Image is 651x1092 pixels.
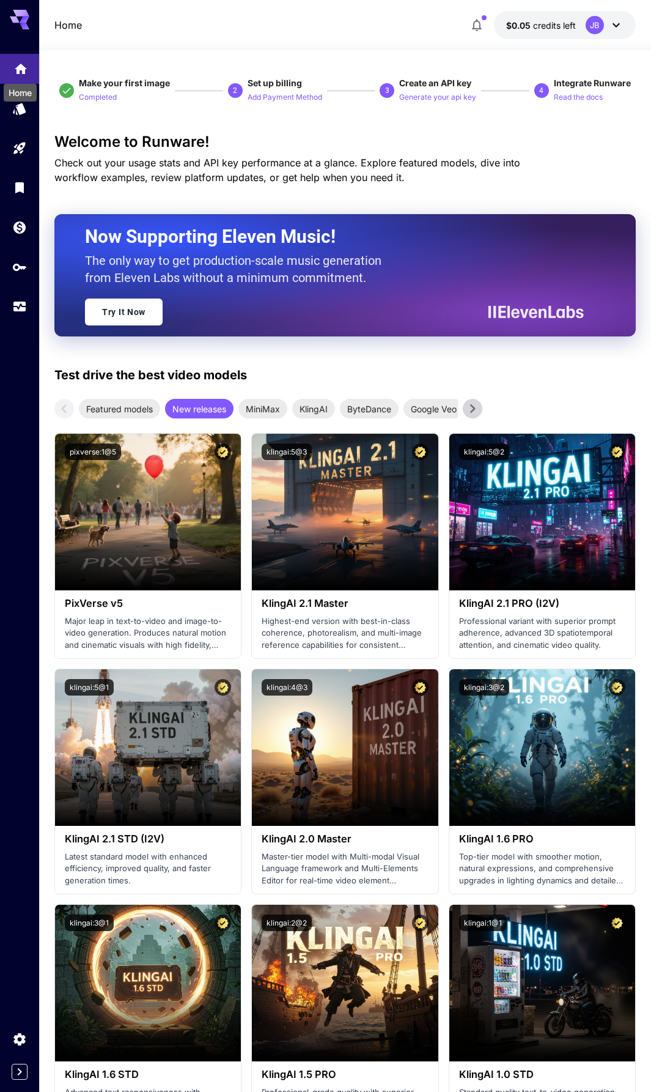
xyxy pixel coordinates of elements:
[85,299,163,325] a: Try It Now
[65,1069,231,1080] h3: KlingAI 1.6 STD
[248,89,322,104] button: Add Payment Method
[262,851,428,887] p: Master-tier model with Multi-modal Visual Language framework and Multi-Elements Editor for real-t...
[85,225,575,248] h2: Now Supporting Eleven Music!
[54,366,247,384] p: Test drive the best video models
[262,915,312,931] button: klingai:2@2
[459,915,507,931] button: klingai:1@1
[609,679,625,696] button: Certified Model – Vetted for best performance and includes a commercial license.
[459,1069,625,1080] h3: KlingAI 1.0 STD
[403,399,464,418] div: Google Veo
[248,78,302,88] span: Set up billing
[55,905,241,1061] img: alt
[459,444,509,460] button: klingai:5@2
[12,101,27,116] div: Models
[449,434,635,590] img: alt
[65,444,121,460] button: pixverse:1@5
[554,78,631,88] span: Integrate Runware
[586,16,604,34] div: JB
[238,403,287,415] span: MiniMax
[55,434,241,590] img: alt
[412,444,428,460] button: Certified Model – Vetted for best performance and includes a commercial license.
[12,259,27,275] div: API Keys
[12,141,27,156] div: Playground
[554,92,603,103] p: Read the docs
[262,444,312,460] button: klingai:5@3
[85,252,391,286] p: The only way to get production-scale music generation from Eleven Labs without a minimum commitment.
[165,403,234,415] span: New releases
[292,399,335,418] div: KlingAI
[539,85,543,96] p: 4
[79,399,160,418] div: Featured models
[554,89,603,104] button: Read the docs
[459,615,625,652] p: Professional variant with superior prompt adherence, advanced 3D spatiotemporal attention, and ci...
[65,915,114,931] button: klingai:3@1
[399,78,471,88] span: Create an API key
[262,598,428,609] h3: KlingAI 2.1 Master
[403,403,464,415] span: Google Veo
[54,18,82,32] nav: breadcrumb
[506,20,533,31] span: $0.05
[252,669,438,826] img: alt
[533,20,576,31] span: credits left
[79,89,117,104] button: Completed
[233,85,237,96] p: 2
[13,58,28,73] div: Home
[412,915,428,931] button: Certified Model – Vetted for best performance and includes a commercial license.
[65,615,231,652] p: Major leap in text-to-video and image-to-video generation. Produces natural motion and cinematic ...
[459,851,625,887] p: Top-tier model with smoother motion, natural expressions, and comprehensive upgrades in lighting ...
[494,11,636,39] button: $0.05JB
[12,180,27,195] div: Library
[459,833,625,845] h3: KlingAI 1.6 PRO
[385,85,389,96] p: 3
[54,133,636,150] h3: Welcome to Runware!
[292,403,335,415] span: KlingAI
[54,18,82,32] a: Home
[55,669,241,826] img: alt
[412,679,428,696] button: Certified Model – Vetted for best performance and includes a commercial license.
[238,399,287,418] div: MiniMax
[12,299,27,314] div: Usage
[262,615,428,652] p: Highest-end version with best-in-class coherence, photorealism, and multi-image reference capabil...
[340,403,399,415] span: ByteDance
[165,399,234,418] div: New releases
[252,434,438,590] img: alt
[449,669,635,826] img: alt
[609,915,625,931] button: Certified Model – Vetted for best performance and includes a commercial license.
[252,905,438,1061] img: alt
[609,444,625,460] button: Certified Model – Vetted for best performance and includes a commercial license.
[65,598,231,609] h3: PixVerse v5
[79,403,160,415] span: Featured models
[4,84,37,102] div: Home
[262,1069,428,1080] h3: KlingAI 1.5 PRO
[262,679,312,696] button: klingai:4@3
[65,679,114,696] button: klingai:5@1
[79,78,170,88] span: Make your first image
[65,833,231,845] h3: KlingAI 2.1 STD (I2V)
[399,92,476,103] p: Generate your api key
[12,1031,27,1047] div: Settings
[459,598,625,609] h3: KlingAI 2.1 PRO (I2V)
[215,444,231,460] button: Certified Model – Vetted for best performance and includes a commercial license.
[399,89,476,104] button: Generate your api key
[459,679,509,696] button: klingai:3@2
[79,92,117,103] p: Completed
[12,1064,28,1080] button: Expand sidebar
[506,19,576,32] div: $0.05
[340,399,399,418] div: ByteDance
[248,92,322,103] p: Add Payment Method
[262,833,428,845] h3: KlingAI 2.0 Master
[54,157,520,184] span: Check out your usage stats and API key performance at a glance. Explore featured models, dive int...
[65,851,231,887] p: Latest standard model with enhanced efficiency, improved quality, and faster generation times.
[215,915,231,931] button: Certified Model – Vetted for best performance and includes a commercial license.
[12,220,27,235] div: Wallet
[449,905,635,1061] img: alt
[215,679,231,696] button: Certified Model – Vetted for best performance and includes a commercial license.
